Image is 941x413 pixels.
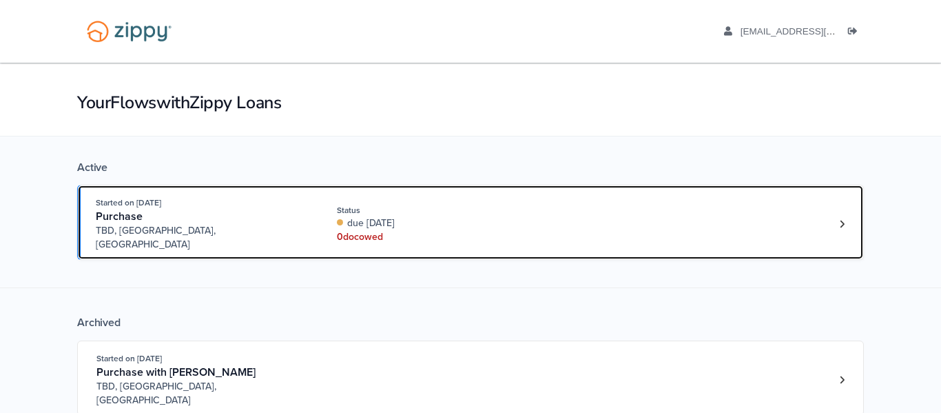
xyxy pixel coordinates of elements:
span: Started on [DATE] [96,354,162,363]
h1: Your Flows with Zippy Loans [77,91,864,114]
div: Archived [77,316,864,330]
img: Logo [78,14,180,49]
div: 0 doc owed [337,230,521,244]
a: Loan number 4214537 [831,214,852,234]
span: Purchase [96,210,143,223]
div: due [DATE] [337,216,521,230]
span: 83mommas3@gmail.com [741,26,898,37]
div: Status [337,204,521,216]
span: TBD, [GEOGRAPHIC_DATA], [GEOGRAPHIC_DATA] [96,380,307,407]
a: Log out [848,26,863,40]
div: Active [77,161,864,174]
span: TBD, [GEOGRAPHIC_DATA], [GEOGRAPHIC_DATA] [96,224,306,252]
a: Loan number 4205136 [831,370,852,390]
a: edit profile [724,26,898,40]
span: Purchase with [PERSON_NAME] [96,365,256,379]
a: Open loan 4214537 [77,185,864,260]
span: Started on [DATE] [96,198,161,208]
